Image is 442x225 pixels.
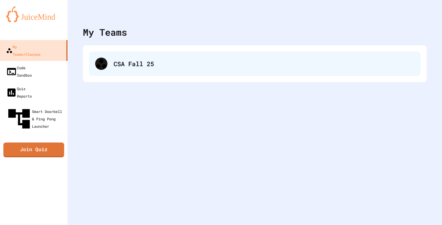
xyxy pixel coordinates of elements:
div: CSA Fall 25 [114,59,414,68]
div: My Teams/Classes [6,43,41,58]
div: CSA Fall 25 [89,51,421,76]
div: Quiz Reports [6,85,32,100]
img: logo-orange.svg [6,6,61,22]
div: My Teams [83,25,127,39]
a: Join Quiz [3,143,64,157]
div: Smart Doorbell & Ping Pong Launcher [6,106,65,132]
div: Code Sandbox [6,64,32,79]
